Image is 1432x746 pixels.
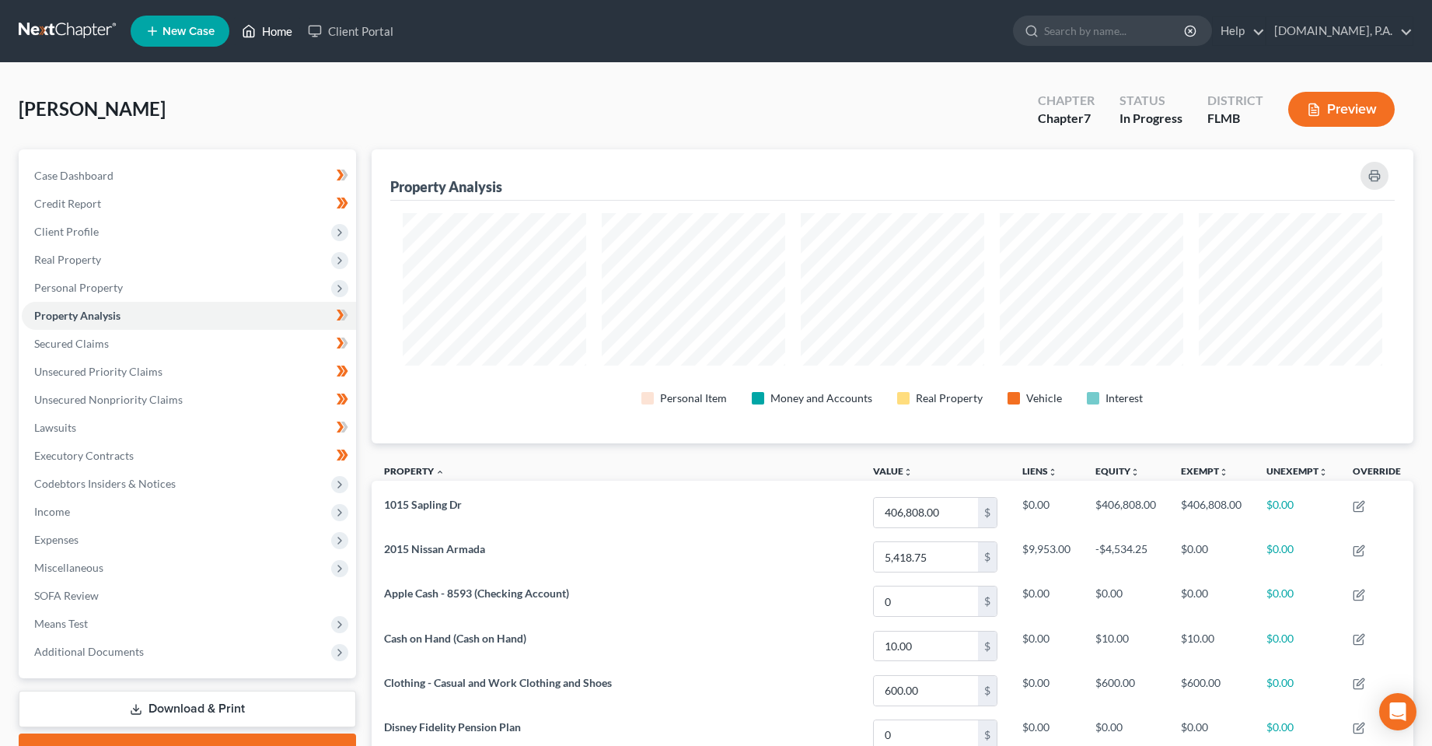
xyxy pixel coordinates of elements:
div: Chapter [1038,92,1095,110]
span: Codebtors Insiders & Notices [34,477,176,490]
span: Clothing - Casual and Work Clothing and Shoes [384,676,612,689]
td: $600.00 [1083,668,1168,713]
i: unfold_more [1318,468,1328,477]
a: Executory Contracts [22,442,356,470]
td: $0.00 [1010,668,1083,713]
span: Unsecured Nonpriority Claims [34,393,183,406]
th: Override [1340,456,1413,491]
td: $406,808.00 [1083,490,1168,534]
span: Unsecured Priority Claims [34,365,162,378]
span: Income [34,505,70,518]
td: $0.00 [1254,490,1340,534]
a: Exemptunfold_more [1181,465,1228,477]
div: In Progress [1119,110,1182,128]
span: SOFA Review [34,589,99,602]
div: Real Property [916,391,983,406]
td: $0.00 [1168,580,1254,624]
div: FLMB [1207,110,1263,128]
a: Client Portal [300,17,401,45]
td: $0.00 [1254,580,1340,624]
input: 0.00 [874,542,978,572]
a: Lawsuits [22,414,356,442]
span: Executory Contracts [34,449,134,462]
div: Money and Accounts [770,391,872,406]
td: $10.00 [1083,624,1168,668]
a: Home [234,17,300,45]
div: $ [978,587,997,616]
i: unfold_more [1048,468,1057,477]
td: $0.00 [1254,535,1340,580]
span: Apple Cash - 8593 (Checking Account) [384,587,569,600]
div: $ [978,676,997,706]
a: Credit Report [22,190,356,218]
input: 0.00 [874,632,978,661]
span: 1015 Sapling Dr [384,498,462,511]
td: $0.00 [1010,580,1083,624]
input: 0.00 [874,676,978,706]
i: expand_less [435,468,445,477]
td: $0.00 [1254,668,1340,713]
td: $9,953.00 [1010,535,1083,580]
span: [PERSON_NAME] [19,97,166,120]
div: Vehicle [1026,391,1062,406]
div: Open Intercom Messenger [1379,693,1416,730]
div: Personal Item [660,391,727,406]
span: Miscellaneous [34,561,103,574]
span: Means Test [34,617,88,630]
span: Real Property [34,253,101,266]
td: $600.00 [1168,668,1254,713]
input: 0.00 [874,587,978,616]
a: Unexemptunfold_more [1266,465,1328,477]
span: 7 [1084,110,1091,125]
span: Secured Claims [34,337,109,350]
a: Equityunfold_more [1095,465,1140,477]
td: $0.00 [1168,535,1254,580]
a: Property Analysis [22,302,356,330]
span: Additional Documents [34,645,144,658]
td: -$4,534.25 [1083,535,1168,580]
input: 0.00 [874,498,978,527]
a: Property expand_less [384,465,445,477]
a: Valueunfold_more [873,465,913,477]
div: Interest [1105,391,1143,406]
span: New Case [162,26,215,37]
span: Personal Property [34,281,123,294]
span: Client Profile [34,225,99,238]
a: Unsecured Priority Claims [22,358,356,386]
div: Chapter [1038,110,1095,128]
td: $10.00 [1168,624,1254,668]
span: Case Dashboard [34,169,114,182]
td: $0.00 [1254,624,1340,668]
i: unfold_more [1130,468,1140,477]
span: Property Analysis [34,309,120,322]
button: Preview [1288,92,1395,127]
i: unfold_more [903,468,913,477]
div: $ [978,632,997,661]
span: Expenses [34,533,79,546]
input: Search by name... [1044,16,1186,45]
td: $0.00 [1010,624,1083,668]
a: Secured Claims [22,330,356,358]
a: Liensunfold_more [1022,465,1057,477]
div: District [1207,92,1263,110]
td: $0.00 [1010,490,1083,534]
div: Property Analysis [390,177,502,196]
i: unfold_more [1219,468,1228,477]
a: [DOMAIN_NAME], P.A. [1266,17,1413,45]
td: $0.00 [1083,580,1168,624]
td: $406,808.00 [1168,490,1254,534]
a: Help [1213,17,1265,45]
span: 2015 Nissan Armada [384,542,485,555]
span: Credit Report [34,197,101,210]
div: Status [1119,92,1182,110]
span: Lawsuits [34,421,76,434]
span: Disney Fidelity Pension Plan [384,720,521,734]
a: Case Dashboard [22,162,356,190]
a: Unsecured Nonpriority Claims [22,386,356,414]
a: SOFA Review [22,582,356,610]
div: $ [978,498,997,527]
span: Cash on Hand (Cash on Hand) [384,632,526,645]
div: $ [978,542,997,572]
a: Download & Print [19,691,356,727]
